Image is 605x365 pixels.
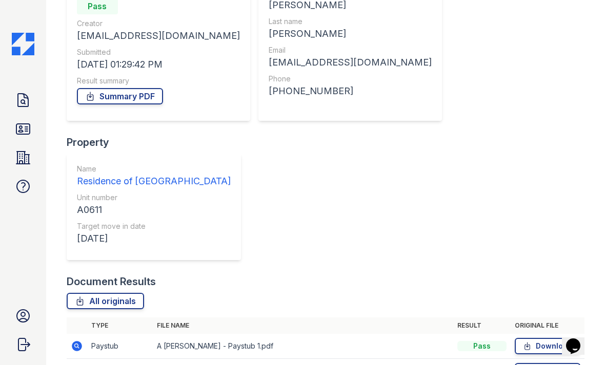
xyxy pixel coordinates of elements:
div: Residence of [GEOGRAPHIC_DATA] [77,174,231,188]
div: Property [67,135,249,149]
div: Name [77,164,231,174]
div: [EMAIL_ADDRESS][DOMAIN_NAME] [77,29,240,43]
div: Submitted [77,47,240,57]
td: Paystub [87,334,153,359]
td: A [PERSON_NAME] - Paystub 1.pdf [153,334,453,359]
div: Email [269,45,432,55]
a: [PHONE_NUMBER] [269,85,353,96]
iframe: chat widget [562,324,595,355]
div: [DATE] [77,231,231,246]
div: A0611 [77,203,231,217]
img: CE_Icon_Blue-c292c112584629df590d857e76928e9f676e5b41ef8f769ba2f05ee15b207248.png [12,33,34,55]
div: [EMAIL_ADDRESS][DOMAIN_NAME] [269,55,432,70]
th: Result [453,317,511,334]
div: Result summary [77,76,240,86]
div: Target move in date [77,221,231,231]
a: Summary PDF [77,88,163,104]
div: Last name [269,16,432,27]
div: [PERSON_NAME] [269,27,432,41]
div: Creator [77,18,240,29]
a: Download [515,338,580,354]
th: File name [153,317,453,334]
th: Original file [511,317,584,334]
a: All originals [67,293,144,309]
a: Name Residence of [GEOGRAPHIC_DATA] [77,164,231,188]
div: Document Results [67,274,156,289]
div: Unit number [77,192,231,203]
div: Pass [457,341,507,351]
div: [DATE] 01:29:42 PM [77,57,240,72]
th: Type [87,317,153,334]
div: Phone [269,74,432,84]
